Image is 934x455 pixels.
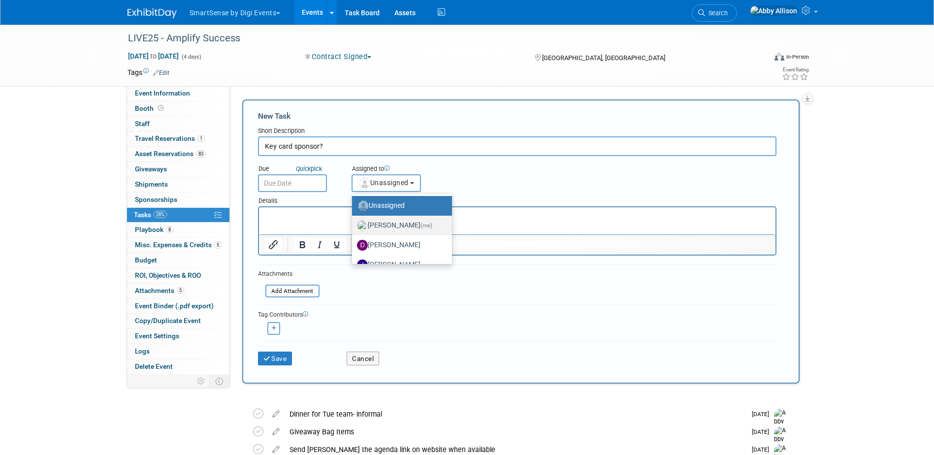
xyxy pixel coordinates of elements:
span: Copy/Duplicate Event [135,317,201,325]
a: Attachments5 [127,284,229,298]
div: Dinner for Tue team- informal [285,406,746,422]
a: Booth [127,101,229,116]
span: Booth [135,104,165,112]
span: ROI, Objectives & ROO [135,271,201,279]
span: 1 [197,135,205,142]
label: [PERSON_NAME] [357,218,442,233]
span: 8 [166,226,173,233]
input: Name of task or a short description [258,136,776,156]
span: Attachments [135,287,184,294]
div: Event Rating [782,67,808,72]
span: Giveaways [135,165,167,173]
img: J.jpg [357,260,368,270]
span: Tasks [134,211,167,219]
img: Format-Inperson.png [774,53,784,61]
a: Giveaways [127,162,229,177]
a: Misc. Expenses & Credits5 [127,238,229,253]
a: Travel Reservations1 [127,131,229,146]
span: Event Settings [135,332,179,340]
img: D.jpg [357,240,368,251]
a: Quickpick [294,164,324,173]
a: edit [267,427,285,436]
div: Giveaway Bag Items [285,423,746,440]
div: LIVE25 - Amplify Success [125,30,751,47]
span: Travel Reservations [135,134,205,142]
span: [DATE] [752,428,774,435]
a: Sponsorships [127,193,229,207]
div: Details [258,192,776,206]
span: (me) [420,222,432,229]
span: Asset Reservations [135,150,206,158]
div: Tag Contributors [258,309,776,319]
div: New Task [258,111,776,122]
a: edit [267,410,285,419]
a: Search [692,4,737,22]
span: [GEOGRAPHIC_DATA], [GEOGRAPHIC_DATA] [542,54,665,62]
span: 5 [177,287,184,294]
a: Playbook8 [127,223,229,237]
img: Abby Allison [750,5,798,16]
a: edit [267,445,285,454]
label: [PERSON_NAME] [357,237,442,253]
div: In-Person [786,53,809,61]
span: Playbook [135,226,173,233]
div: Due [258,164,337,174]
div: Attachments [258,270,320,278]
img: Unassigned-User-Icon.png [358,200,369,211]
span: Unassigned [358,179,409,187]
a: ROI, Objectives & ROO [127,268,229,283]
label: Unassigned [357,198,442,214]
a: Event Information [127,86,229,101]
span: Sponsorships [135,195,177,203]
span: [DATE] [752,411,774,418]
img: Abby Allison [774,409,789,444]
button: Unassigned [352,174,421,192]
button: Insert/edit link [265,238,282,252]
iframe: Rich Text Area [259,207,775,234]
div: Event Format [708,51,809,66]
td: Toggle Event Tabs [209,375,229,388]
a: Tasks28% [127,208,229,223]
img: ExhibitDay [128,8,177,18]
span: 83 [196,150,206,158]
input: Due Date [258,174,327,192]
span: 28% [154,211,167,218]
a: Staff [127,117,229,131]
td: Tags [128,67,169,77]
button: Contract Signed [301,52,375,62]
span: [DATE] [DATE] [128,52,179,61]
span: Staff [135,120,150,128]
div: Short Description [258,127,776,136]
span: Logs [135,347,150,355]
span: to [149,52,158,60]
span: 5 [214,241,222,249]
a: Event Binder (.pdf export) [127,299,229,314]
a: Logs [127,344,229,359]
div: Assigned to [352,164,470,174]
a: Copy/Duplicate Event [127,314,229,328]
a: Budget [127,253,229,268]
span: Misc. Expenses & Credits [135,241,222,249]
button: Italic [311,238,328,252]
a: Shipments [127,177,229,192]
span: Delete Event [135,362,173,370]
span: [DATE] [752,446,774,453]
span: Shipments [135,180,168,188]
span: (4 days) [181,54,201,60]
button: Save [258,352,292,365]
span: Event Information [135,89,190,97]
i: Quick [296,165,311,172]
label: [PERSON_NAME] [357,257,442,273]
span: Event Binder (.pdf export) [135,302,214,310]
td: Personalize Event Tab Strip [193,375,210,388]
button: Cancel [347,352,379,365]
button: Underline [328,238,345,252]
a: Asset Reservations83 [127,147,229,162]
span: Search [705,9,728,17]
span: Budget [135,256,157,264]
button: Bold [294,238,311,252]
a: Event Settings [127,329,229,344]
a: Delete Event [127,359,229,374]
span: Booth not reserved yet [156,104,165,112]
